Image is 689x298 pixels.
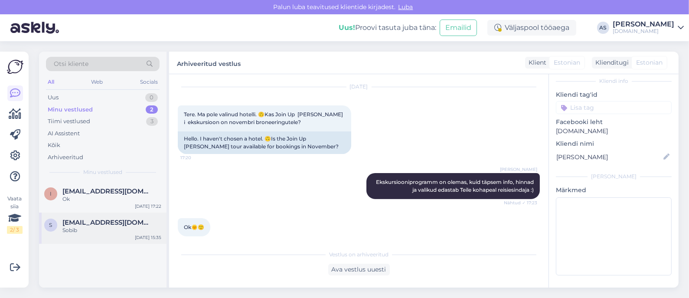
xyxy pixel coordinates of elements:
[556,186,672,195] p: Märkmed
[48,105,93,114] div: Minu vestlused
[339,23,436,33] div: Proovi tasuta juba täna:
[554,58,580,67] span: Estonian
[556,77,672,85] div: Kliendi info
[556,90,672,99] p: Kliendi tag'id
[62,226,161,234] div: Sobib
[556,101,672,114] input: Lisa tag
[180,154,213,161] span: 17:20
[138,76,160,88] div: Socials
[184,111,344,125] span: Tere. Ma pole valinud hotelli. 🙃Kas Join Up [PERSON_NAME] i ekskursioon on novembri broneeringutele?
[48,141,60,150] div: Kõik
[396,3,416,11] span: Luba
[525,58,546,67] div: Klient
[7,226,23,234] div: 2 / 3
[48,117,90,126] div: Tiimi vestlused
[636,58,663,67] span: Estonian
[556,139,672,148] p: Kliendi nimi
[500,166,537,173] span: [PERSON_NAME]
[135,234,161,241] div: [DATE] 15:35
[135,203,161,210] div: [DATE] 17:22
[184,224,204,230] span: Ok🌞🙂
[146,105,158,114] div: 2
[178,131,351,154] div: Hello. I haven't chosen a hotel. 🙃Is the Join Up [PERSON_NAME] tour available for bookings in Nov...
[7,195,23,234] div: Vaata siia
[177,57,241,69] label: Arhiveeritud vestlus
[556,127,672,136] p: [DOMAIN_NAME]
[613,21,684,35] a: [PERSON_NAME][DOMAIN_NAME]
[613,21,674,28] div: [PERSON_NAME]
[90,76,105,88] div: Web
[592,58,629,67] div: Klienditugi
[178,83,540,91] div: [DATE]
[613,28,674,35] div: [DOMAIN_NAME]
[504,200,537,206] span: Nähtud ✓ 17:23
[556,152,662,162] input: Lisa nimi
[54,59,88,69] span: Otsi kliente
[376,179,535,193] span: Ekskursiooniprogramm on olemas, kuid täpsem info, hinnad ja valikud edastab Teile kohapeal reisie...
[83,168,122,176] span: Minu vestlused
[62,219,153,226] span: sirjetm@gmail.com
[556,173,672,180] div: [PERSON_NAME]
[48,153,83,162] div: Arhiveeritud
[487,20,576,36] div: Väljaspool tööaega
[48,93,59,102] div: Uus
[440,20,477,36] button: Emailid
[50,190,52,197] span: i
[145,93,158,102] div: 0
[7,59,23,75] img: Askly Logo
[146,117,158,126] div: 3
[597,22,609,34] div: AS
[62,187,153,195] span: indrek.majas@gmail.com
[46,76,56,88] div: All
[180,237,213,243] span: 17:25
[556,118,672,127] p: Facebooki leht
[48,129,80,138] div: AI Assistent
[339,23,355,32] b: Uus!
[329,251,389,259] span: Vestlus on arhiveeritud
[62,195,161,203] div: Ok
[328,264,390,275] div: Ava vestlus uuesti
[49,222,52,228] span: s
